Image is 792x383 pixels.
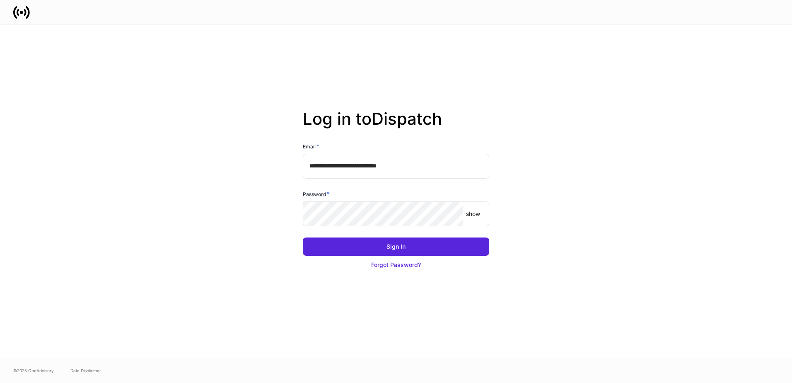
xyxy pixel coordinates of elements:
button: Forgot Password? [303,256,489,274]
div: Sign In [386,242,406,251]
h6: Email [303,142,319,150]
h6: Password [303,190,330,198]
div: Forgot Password? [371,261,421,269]
span: © 2025 OneAdvisory [13,367,54,374]
a: Data Disclaimer [70,367,101,374]
button: Sign In [303,238,489,256]
h2: Log in to Dispatch [303,109,489,142]
p: show [466,210,480,218]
